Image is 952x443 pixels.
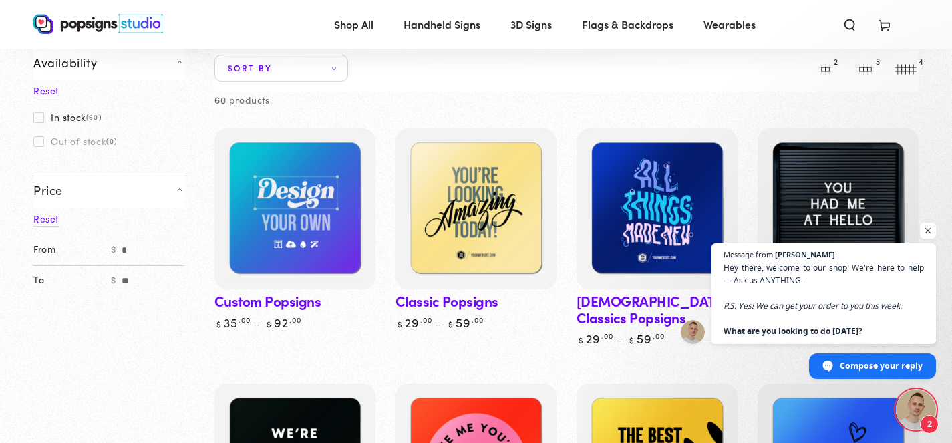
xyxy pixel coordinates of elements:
[33,235,106,265] label: From
[812,55,838,82] button: 2
[214,128,375,289] a: Custom PopsignsCustom Popsigns
[896,390,936,430] a: Open chat
[832,9,867,39] summary: Search our site
[393,7,490,42] a: Handheld Signs
[510,15,552,34] span: 3D Signs
[86,113,102,121] span: (60)
[33,265,106,295] label: To
[724,251,773,258] span: Message from
[703,15,756,34] span: Wearables
[852,55,879,82] button: 3
[33,212,59,227] a: Reset
[395,128,557,289] a: Classic PopsignsClassic Popsigns
[758,128,919,289] a: Letterboard Love PopsignsLetterboard Love Popsigns
[106,265,122,295] span: $
[214,55,348,82] summary: Sort by
[577,128,738,289] a: Baptism Classics PopsignsBaptism Classics Popsigns
[775,251,835,258] span: [PERSON_NAME]
[33,136,117,146] label: Out of stock
[33,45,184,80] summary: Availability
[693,7,766,42] a: Wearables
[840,354,923,378] span: Compose your reply
[500,7,562,42] a: 3D Signs
[33,55,97,70] span: Availability
[33,172,184,208] summary: Price
[33,112,102,122] label: In stock
[324,7,383,42] a: Shop All
[334,15,373,34] span: Shop All
[106,235,122,265] span: $
[920,415,939,434] span: 2
[572,7,683,42] a: Flags & Backdrops
[33,182,63,198] span: Price
[582,15,673,34] span: Flags & Backdrops
[214,92,270,108] p: 60 products
[33,84,59,98] a: Reset
[404,15,480,34] span: Handheld Signs
[724,261,924,337] span: Hey there, welcome to our shop! We're here to help — Ask us ANYTHING.
[106,137,117,145] span: (0)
